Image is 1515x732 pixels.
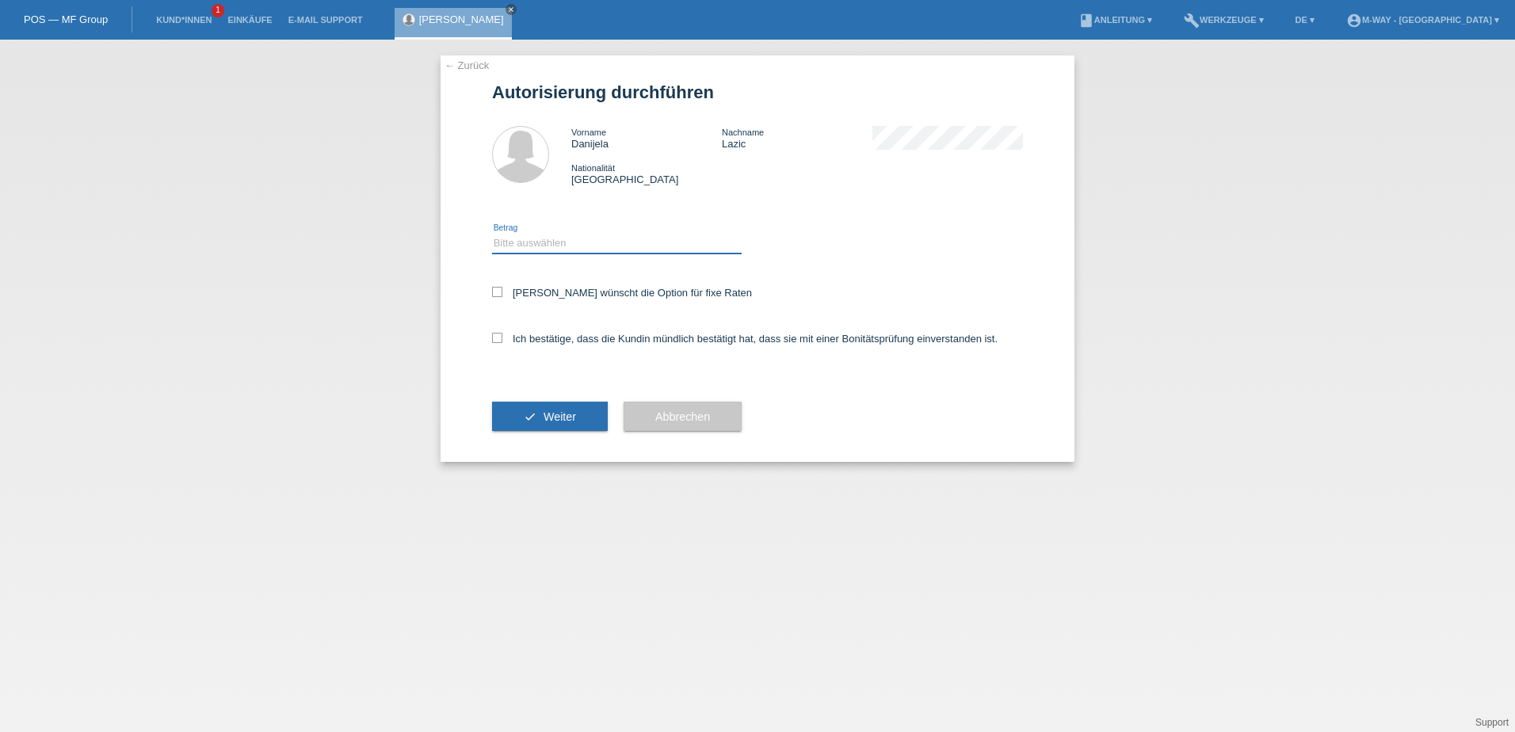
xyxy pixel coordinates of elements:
[492,333,998,345] label: Ich bestätige, dass die Kundin mündlich bestätigt hat, dass sie mit einer Bonitätsprüfung einvers...
[24,13,108,25] a: POS — MF Group
[544,410,576,423] span: Weiter
[1346,13,1362,29] i: account_circle
[571,162,722,185] div: [GEOGRAPHIC_DATA]
[524,410,536,423] i: check
[655,410,710,423] span: Abbrechen
[571,126,722,150] div: Danijela
[280,15,371,25] a: E-Mail Support
[722,128,764,137] span: Nachname
[571,128,606,137] span: Vorname
[624,402,742,432] button: Abbrechen
[1070,15,1160,25] a: bookAnleitung ▾
[492,287,752,299] label: [PERSON_NAME] wünscht die Option für fixe Raten
[1184,13,1200,29] i: build
[1288,15,1322,25] a: DE ▾
[1475,717,1509,728] a: Support
[1338,15,1507,25] a: account_circlem-way - [GEOGRAPHIC_DATA] ▾
[212,4,224,17] span: 1
[722,126,872,150] div: Lazic
[1176,15,1272,25] a: buildWerkzeuge ▾
[506,4,517,15] a: close
[492,82,1023,102] h1: Autorisierung durchführen
[445,59,489,71] a: ← Zurück
[492,402,608,432] button: check Weiter
[507,6,515,13] i: close
[1078,13,1094,29] i: book
[219,15,280,25] a: Einkäufe
[419,13,504,25] a: [PERSON_NAME]
[148,15,219,25] a: Kund*innen
[571,163,615,173] span: Nationalität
